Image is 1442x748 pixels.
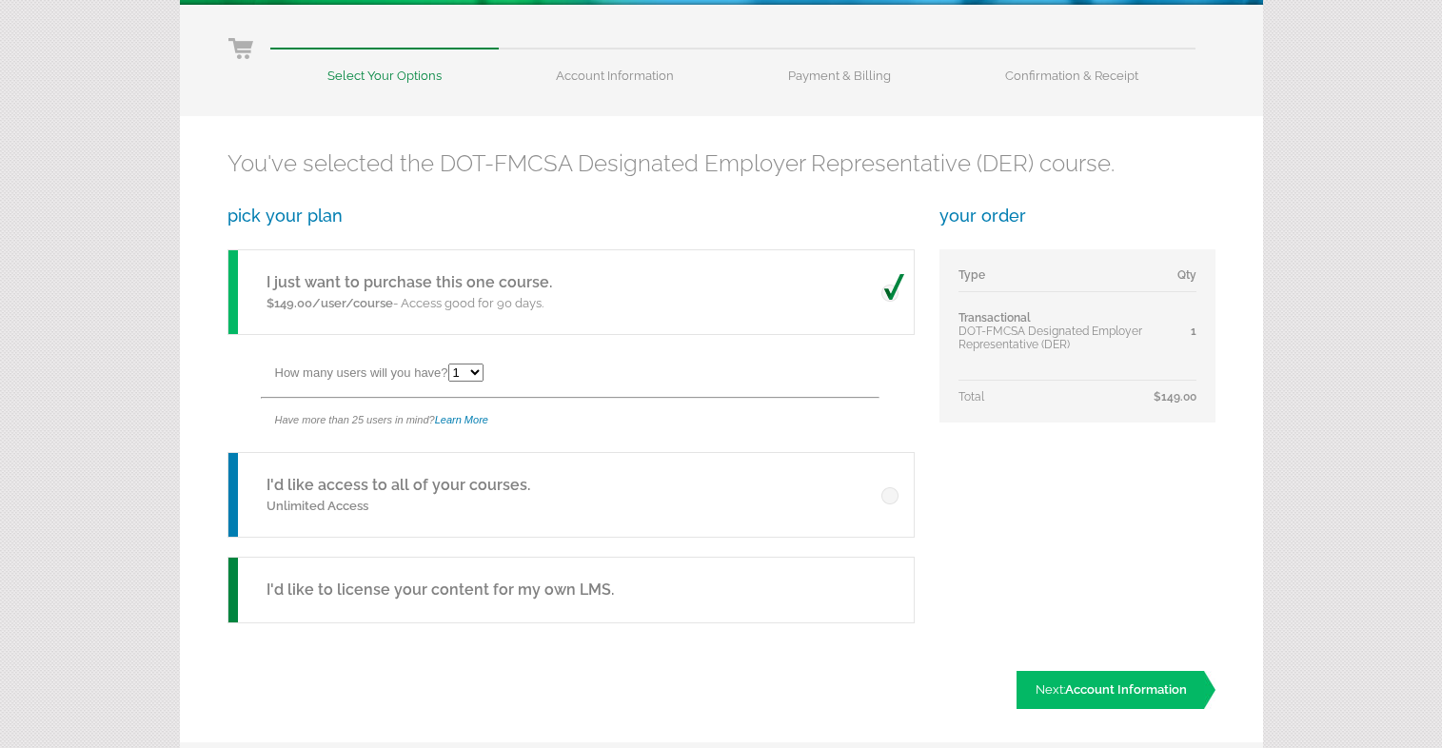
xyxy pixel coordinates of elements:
li: Select Your Options [270,48,499,83]
td: Qty [1154,268,1196,292]
a: I'd like to license your content for my own LMS. [227,557,913,623]
h3: pick your plan [227,206,913,226]
a: I'd like access to all of your courses. [267,476,530,494]
h5: I just want to purchase this one course. [267,271,552,294]
div: 1 [1154,325,1196,338]
span: Account Information [1065,682,1187,697]
a: Learn More [435,414,488,425]
div: Have more than 25 users in mind? [275,399,913,442]
li: Payment & Billing [731,48,948,83]
td: Type [958,268,1154,292]
h3: your order [939,206,1215,226]
li: Account Information [499,48,731,83]
span: Unlimited Access [267,499,368,513]
li: Confirmation & Receipt [948,48,1195,83]
h2: You've selected the DOT-FMCSA Designated Employer Representative (DER) course. [227,149,1215,177]
span: DOT-FMCSA Designated Employer Representative (DER) [958,325,1142,351]
td: Total [958,381,1154,404]
span: $149.00/user/course [267,296,393,310]
h5: I'd like to license your content for my own LMS. [267,579,614,601]
span: $149.00 [1154,390,1196,404]
a: Next:Account Information [1017,671,1215,709]
div: How many users will you have? [275,354,913,397]
p: - Access good for 90 days. [267,294,552,313]
span: Transactional [958,311,1031,325]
